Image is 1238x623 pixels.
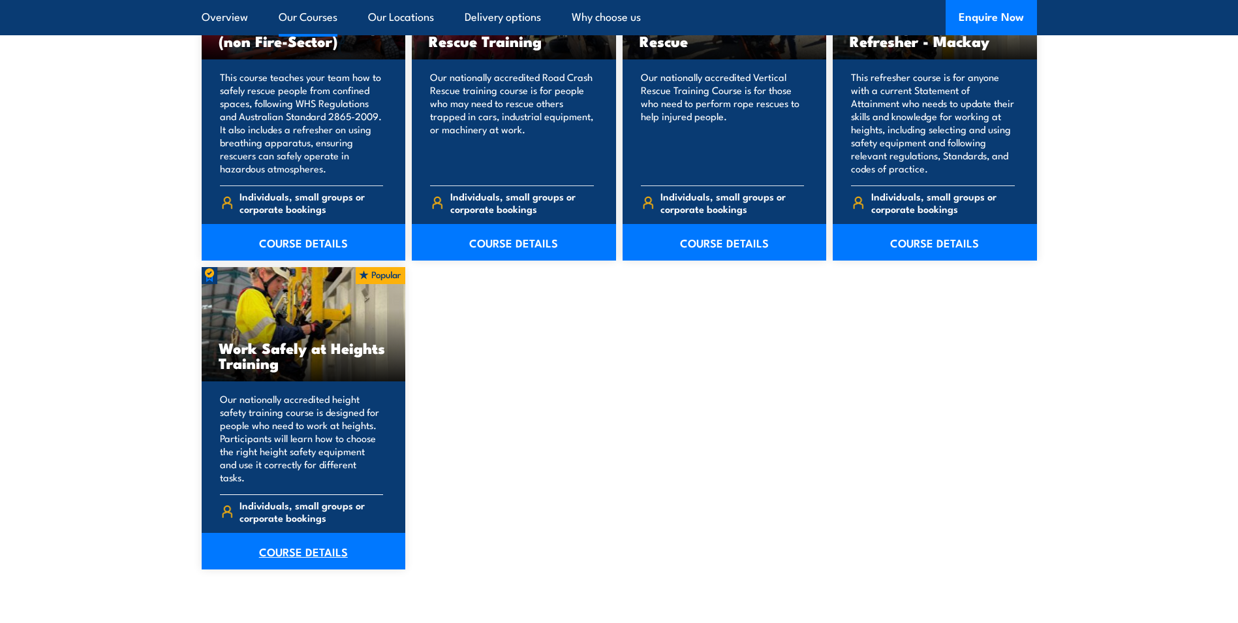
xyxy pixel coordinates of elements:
[412,224,616,261] a: COURSE DETAILS
[641,71,805,175] p: Our nationally accredited Vertical Rescue Training Course is for those who need to perform rope r...
[219,340,389,370] h3: Work Safely at Heights Training
[220,392,384,484] p: Our nationally accredited height safety training course is designed for people who need to work a...
[219,3,389,48] h3: Undertake Confined Space Rescue Training (non Fire-Sector)
[623,224,827,261] a: COURSE DETAILS
[450,190,594,215] span: Individuals, small groups or corporate bookings
[240,190,383,215] span: Individuals, small groups or corporate bookings
[430,71,594,175] p: Our nationally accredited Road Crash Rescue training course is for people who may need to rescue ...
[640,18,810,48] h3: Undertake Vertical Rescue
[202,224,406,261] a: COURSE DETAILS
[429,18,599,48] h3: Undertake Road Crash Rescue Training
[202,533,406,569] a: COURSE DETAILS
[851,71,1015,175] p: This refresher course is for anyone with a current Statement of Attainment who needs to update th...
[240,499,383,524] span: Individuals, small groups or corporate bookings
[660,190,804,215] span: Individuals, small groups or corporate bookings
[850,18,1020,48] h3: Working at Heights – Refresher - Mackay
[220,71,384,175] p: This course teaches your team how to safely rescue people from confined spaces, following WHS Reg...
[833,224,1037,261] a: COURSE DETAILS
[871,190,1015,215] span: Individuals, small groups or corporate bookings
